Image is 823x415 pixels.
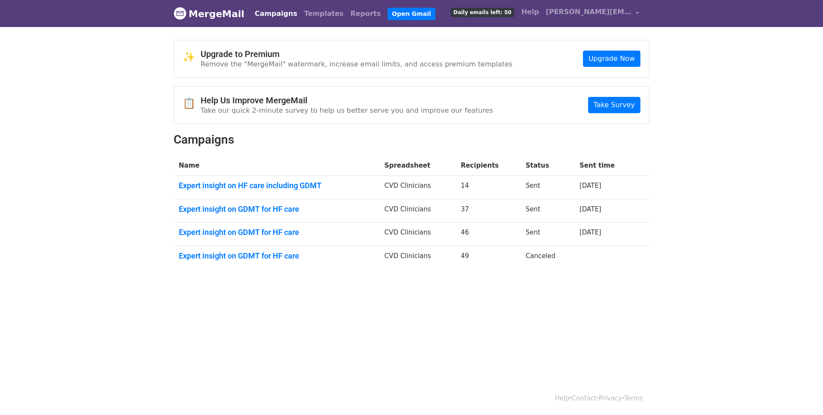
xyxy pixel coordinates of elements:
[201,106,493,115] p: Take our quick 2-minute survey to help us better serve you and improve our features
[183,97,201,110] span: 📋
[347,5,384,22] a: Reports
[580,229,601,236] a: [DATE]
[456,176,520,199] td: 14
[599,394,622,402] a: Privacy
[201,60,513,69] p: Remove the "MergeMail" watermark, increase email limits, and access premium templates
[179,228,374,237] a: Expert insight on GDMT for HF care
[379,156,456,176] th: Spreadsheet
[546,7,631,17] span: [PERSON_NAME][EMAIL_ADDRESS][PERSON_NAME][DOMAIN_NAME]
[456,246,520,269] td: 49
[624,394,643,402] a: Terms
[580,182,601,189] a: [DATE]
[520,199,574,223] td: Sent
[580,205,601,213] a: [DATE]
[555,394,570,402] a: Help
[780,374,823,415] iframe: Chat Widget
[379,199,456,223] td: CVD Clinicians
[447,3,518,21] a: Daily emails left: 50
[520,156,574,176] th: Status
[583,51,640,67] a: Upgrade Now
[179,204,374,214] a: Expert insight on GDMT for HF care
[174,5,244,23] a: MergeMail
[456,156,520,176] th: Recipients
[379,223,456,246] td: CVD Clinicians
[542,3,643,24] a: [PERSON_NAME][EMAIL_ADDRESS][PERSON_NAME][DOMAIN_NAME]
[201,49,513,59] h4: Upgrade to Premium
[179,181,374,190] a: Expert insight on HF care including GDMT
[574,156,636,176] th: Sent time
[456,223,520,246] td: 46
[174,132,649,147] h2: Campaigns
[300,5,347,22] a: Templates
[201,95,493,105] h4: Help Us Improve MergeMail
[174,156,379,176] th: Name
[520,223,574,246] td: Sent
[520,176,574,199] td: Sent
[520,246,574,269] td: Canceled
[387,8,435,20] a: Open Gmail
[174,7,186,20] img: MergeMail logo
[572,394,597,402] a: Contact
[251,5,300,22] a: Campaigns
[456,199,520,223] td: 37
[183,51,201,63] span: ✨
[588,97,640,113] a: Take Survey
[518,3,542,21] a: Help
[379,246,456,269] td: CVD Clinicians
[451,8,514,17] span: Daily emails left: 50
[379,176,456,199] td: CVD Clinicians
[179,251,374,261] a: Expert insight on GDMT for HF care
